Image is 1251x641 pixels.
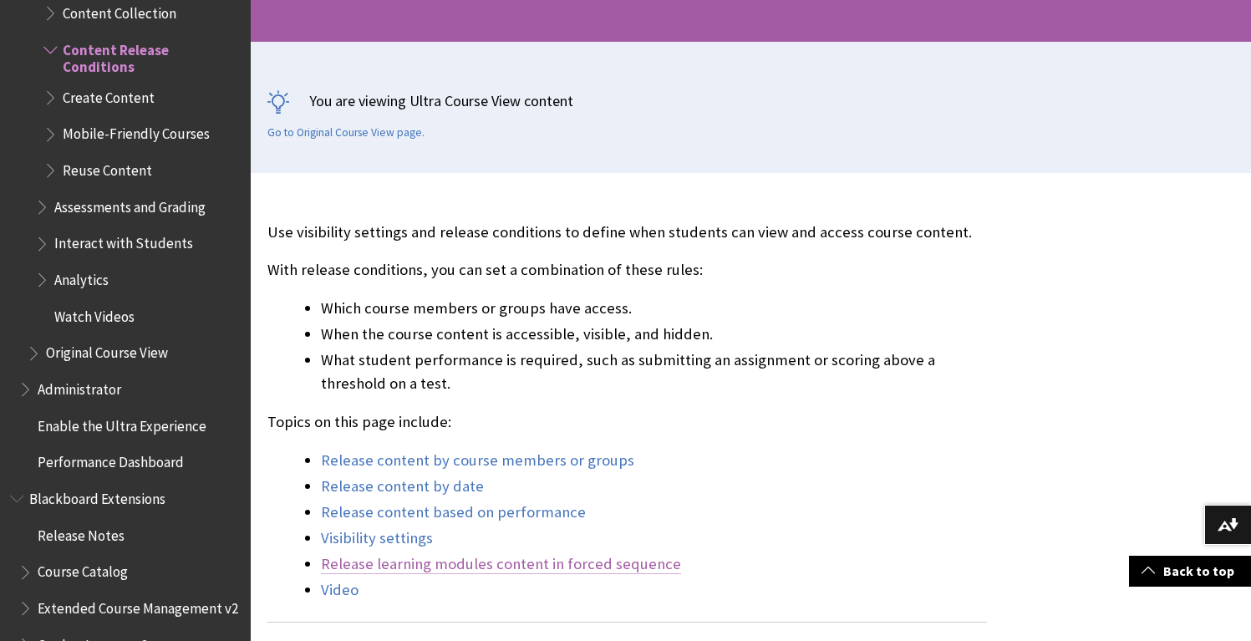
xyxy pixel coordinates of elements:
li: When the course content is accessible, visible, and hidden. [321,323,987,346]
span: Reuse Content [63,156,152,179]
span: Extended Course Management v2 [38,594,238,617]
a: Visibility settings [321,528,433,548]
span: Watch Videos [54,303,135,325]
a: Go to Original Course View page. [267,125,425,140]
span: Enable the Ultra Experience [38,412,206,435]
span: Course Catalog [38,558,128,581]
span: Original Course View [46,339,168,362]
p: With release conditions, you can set a combination of these rules: [267,259,987,281]
span: Analytics [54,266,109,288]
a: Back to top [1129,556,1251,587]
a: Video [321,580,359,600]
span: Content Release Conditions [63,36,239,75]
a: Release content by course members or groups [321,450,634,471]
span: Release Notes [38,521,125,544]
span: Blackboard Extensions [29,485,165,507]
a: Release learning modules content in forced sequence [321,554,681,574]
li: Which course members or groups have access. [321,297,987,320]
span: Interact with Students [54,230,193,252]
span: Mobile-Friendly Courses [63,120,210,143]
p: Use visibility settings and release conditions to define when students can view and access course... [267,221,987,243]
p: You are viewing Ultra Course View content [267,90,1234,111]
a: Release content based on performance [321,502,586,522]
a: Release content by date [321,476,484,496]
p: Topics on this page include: [267,411,987,433]
span: Administrator [38,375,121,398]
span: Assessments and Grading [54,193,206,216]
li: What student performance is required, such as submitting an assignment or scoring above a thresho... [321,348,987,395]
span: Performance Dashboard [38,449,184,471]
span: Create Content [63,84,155,106]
